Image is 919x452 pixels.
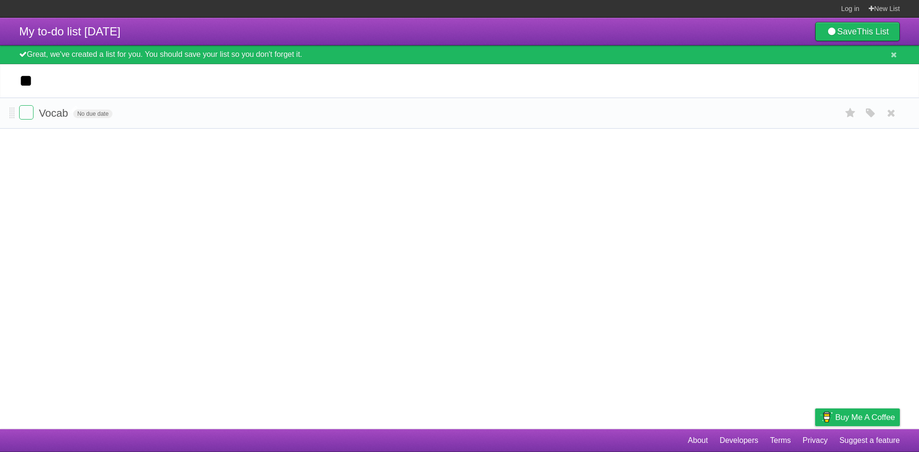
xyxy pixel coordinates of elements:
[815,22,900,41] a: SaveThis List
[841,105,860,121] label: Star task
[39,107,70,119] span: Vocab
[73,110,112,118] span: No due date
[719,431,758,450] a: Developers
[835,409,895,426] span: Buy me a coffee
[688,431,708,450] a: About
[19,25,121,38] span: My to-do list [DATE]
[840,431,900,450] a: Suggest a feature
[770,431,791,450] a: Terms
[820,409,833,425] img: Buy me a coffee
[803,431,828,450] a: Privacy
[857,27,889,36] b: This List
[815,408,900,426] a: Buy me a coffee
[19,105,34,120] label: Done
